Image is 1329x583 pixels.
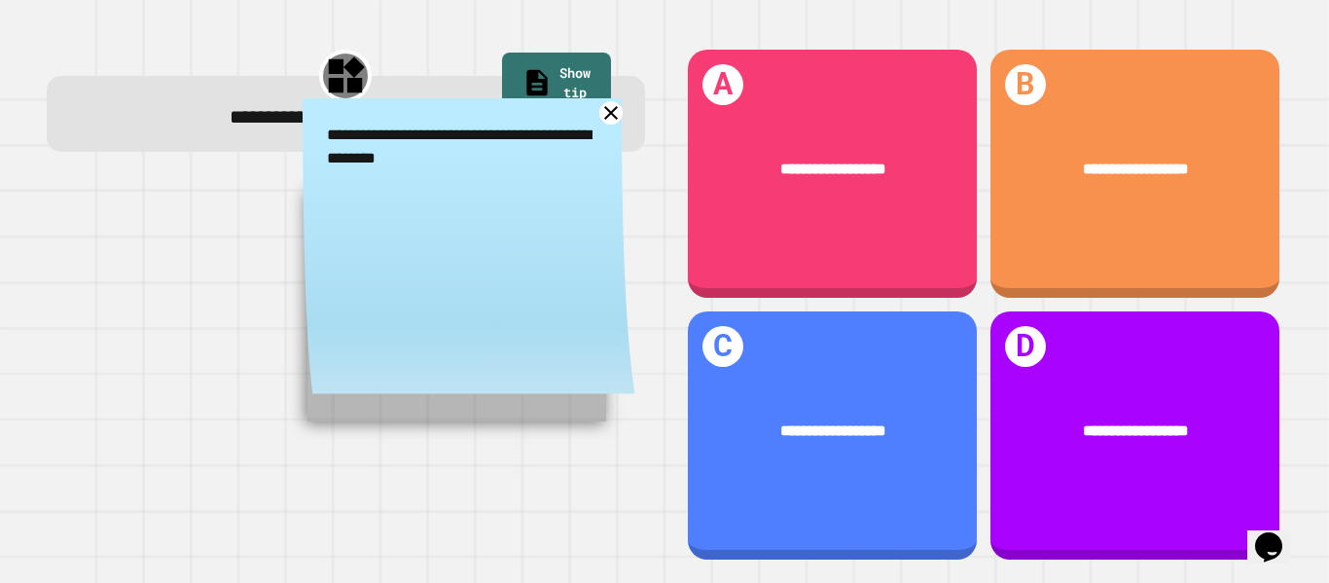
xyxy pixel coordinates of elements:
h1: C [702,326,744,368]
a: Show tip [502,53,611,118]
h1: D [1005,326,1047,368]
h1: A [702,64,744,106]
iframe: chat widget [1247,505,1310,564]
h1: B [1005,64,1047,106]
